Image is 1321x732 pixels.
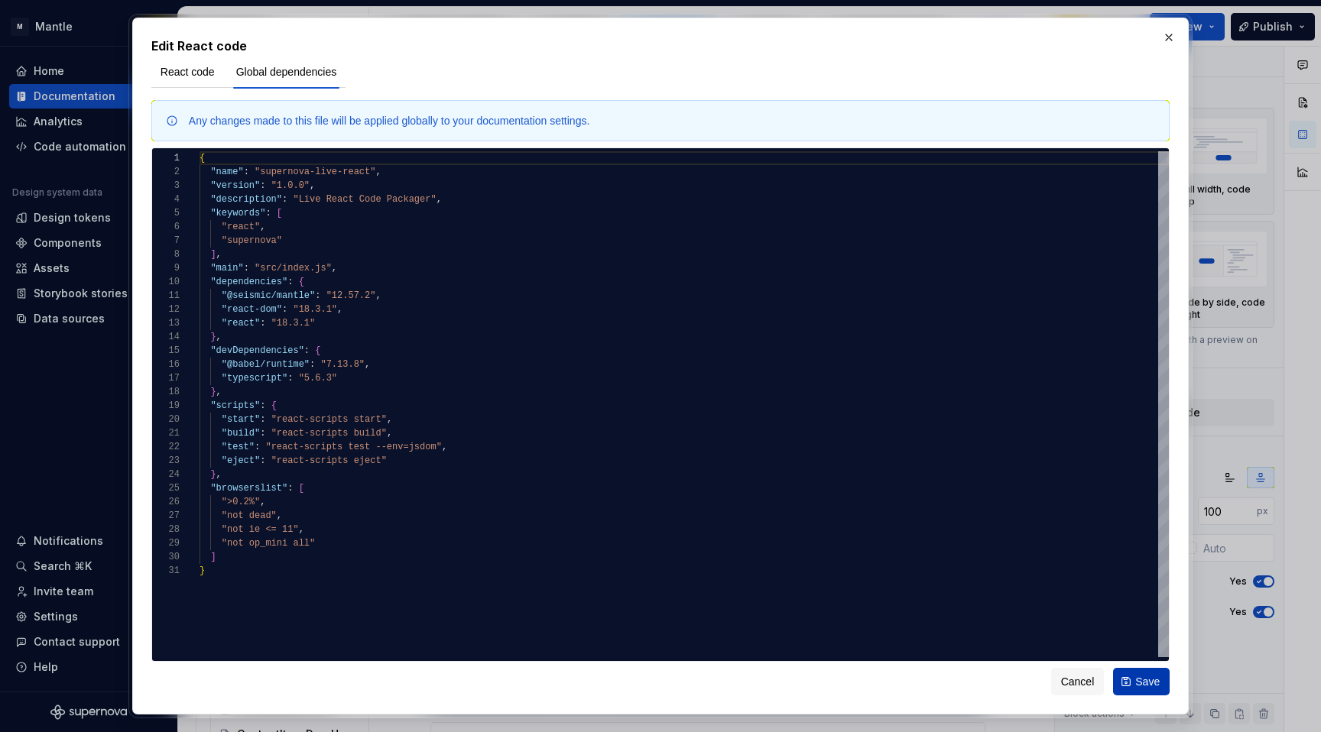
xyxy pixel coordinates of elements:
span: : [260,180,265,191]
span: : [243,263,248,274]
span: } [210,469,216,480]
button: Cancel [1051,668,1105,695]
span: , [216,387,221,397]
span: "typescript" [222,373,287,384]
span: Save [1135,674,1160,689]
span: , [260,497,265,507]
span: "5.6.3" [298,373,336,384]
span: : [282,304,287,315]
span: , [436,194,441,205]
div: 14 [152,330,180,344]
span: "name" [210,167,243,177]
span: } [200,565,205,576]
span: : [287,483,293,494]
span: ] [210,249,216,260]
span: "test" [222,442,255,452]
div: 29 [152,536,180,550]
span: , [216,332,221,342]
span: Global dependencies [236,64,337,79]
span: , [332,263,337,274]
span: "eject" [222,455,260,466]
div: 13 [152,316,180,330]
span: : [287,277,293,287]
span: : [260,455,265,466]
span: , [387,428,392,439]
span: } [210,387,216,397]
span: , [310,180,315,191]
span: [ [298,483,303,494]
span: "not op_mini all" [222,538,315,549]
span: : [287,373,293,384]
span: , [375,167,381,177]
span: : [315,290,320,301]
span: , [277,510,282,521]
span: : [265,208,271,219]
span: "supernova" [222,235,282,246]
div: 30 [152,550,180,564]
span: "description" [210,194,282,205]
span: , [216,249,221,260]
span: : [260,428,265,439]
span: : [282,194,287,205]
span: "keywords" [210,208,265,219]
span: React code [161,64,215,79]
span: "devDependencies" [210,345,303,356]
span: "dependencies" [210,277,287,287]
div: 2 [152,165,180,179]
span: : [310,359,315,370]
div: 18 [152,385,180,399]
div: 3 [152,179,180,193]
div: Global dependencies [227,55,346,87]
div: 8 [152,248,180,261]
div: 23 [152,454,180,468]
span: "browserslist" [210,483,287,494]
span: : [255,442,260,452]
div: 20 [152,413,180,426]
span: [ [277,208,282,219]
h2: Edit React code [151,37,1170,55]
span: { [298,277,303,287]
div: 19 [152,399,180,413]
span: { [315,345,320,356]
div: 12 [152,303,180,316]
div: 16 [152,358,180,371]
button: Global dependencies [227,58,346,86]
div: 24 [152,468,180,481]
span: , [337,304,342,315]
div: 5 [152,206,180,220]
span: "react" [222,318,260,329]
div: 17 [152,371,180,385]
span: , [387,414,392,425]
span: : [243,167,248,177]
span: "react-scripts eject" [271,455,386,466]
span: "react-dom" [222,304,282,315]
span: : [260,318,265,329]
div: 10 [152,275,180,289]
span: "react-scripts build" [271,428,386,439]
div: 21 [152,426,180,440]
span: "react-scripts start" [271,414,386,425]
span: "7.13.8" [320,359,365,370]
span: { [200,153,205,164]
span: "not dead" [222,510,277,521]
span: "build" [222,428,260,439]
div: 7 [152,234,180,248]
span: "react" [222,222,260,232]
span: "supernova-live-react" [255,167,375,177]
span: "18.3.1" [271,318,315,329]
span: : [260,414,265,425]
div: 1 [152,151,180,165]
div: 25 [152,481,180,495]
div: Any changes made to this file will be applied globally to your documentation settings. [189,113,590,128]
span: ] [210,552,216,562]
span: "@babel/runtime" [222,359,310,370]
span: { [271,400,276,411]
div: 27 [152,509,180,523]
div: 4 [152,193,180,206]
div: 9 [152,261,180,275]
span: "not ie <= 11" [222,524,299,535]
span: Cancel [1061,674,1095,689]
div: 11 [152,289,180,303]
button: React code [151,58,224,86]
span: ">0.2%" [222,497,260,507]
